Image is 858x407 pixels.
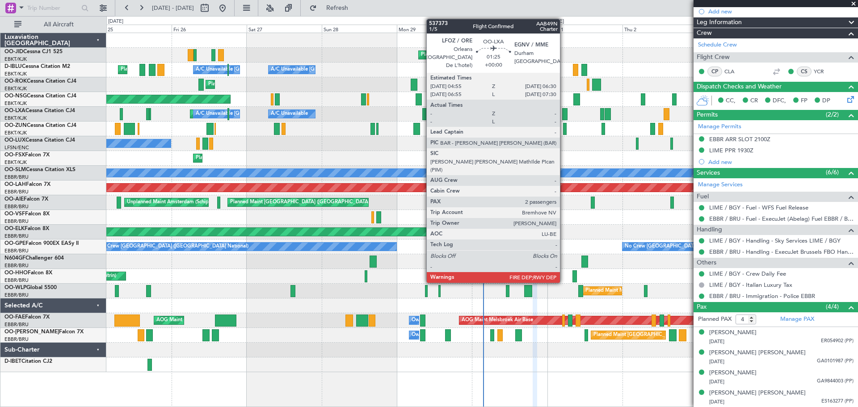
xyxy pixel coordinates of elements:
input: Trip Number [27,1,79,15]
span: OO-[PERSON_NAME] [4,329,59,335]
a: EBBR / BRU - Fuel - ExecuJet (Abelag) Fuel EBBR / BRU [709,215,854,222]
a: D-IBETCitation CJ2 [4,359,52,364]
div: Planned Maint Kortrijk-[GEOGRAPHIC_DATA] [193,107,297,121]
span: OO-FAE [4,315,25,320]
a: OO-FSXFalcon 7X [4,152,50,158]
span: OO-GPE [4,241,25,246]
a: EBBR/BRU [4,292,29,298]
span: OO-JID [4,49,23,55]
a: OO-WLPGlobal 5500 [4,285,57,290]
div: [PERSON_NAME] [709,369,757,378]
span: OO-VSF [4,211,25,217]
span: OO-LAH [4,182,26,187]
a: EBKT/KJK [4,159,27,166]
div: Planned Maint Kortrijk-[GEOGRAPHIC_DATA] [196,151,300,165]
a: EBBR/BRU [4,233,29,239]
div: CS [797,67,812,76]
div: Planned Maint Nice ([GEOGRAPHIC_DATA]) [121,63,220,76]
div: Sat 27 [247,25,322,33]
span: GA9844003 (PP) [817,378,854,385]
div: [DATE] [549,18,564,25]
div: Wed 1 [547,25,622,33]
a: LIME / BGY - Crew Daily Fee [709,270,786,277]
span: (6/6) [826,168,839,177]
span: (4/4) [826,302,839,311]
span: [DATE] [709,399,724,405]
span: Others [697,258,716,268]
span: (2/2) [826,110,839,119]
span: OO-ROK [4,79,27,84]
div: Planned Maint Milan (Linate) [585,284,650,298]
span: OO-WLP [4,285,26,290]
span: Permits [697,110,718,120]
a: OO-LUXCessna Citation CJ4 [4,138,75,143]
div: [DATE] [108,18,123,25]
span: FP [801,97,808,105]
span: [DATE] [709,378,724,385]
div: CP [707,67,722,76]
a: D-IBLUCessna Citation M2 [4,64,70,69]
div: AOG Maint [US_STATE] ([GEOGRAPHIC_DATA]) [156,314,265,327]
span: Dispatch Checks and Weather [697,82,782,92]
a: EBKT/KJK [4,56,27,63]
div: Unplanned Maint Amsterdam (Schiphol) [127,196,217,209]
a: EBBR / BRU - Handling - ExecuJet Brussels FBO Handling Abelag [709,248,854,256]
span: ES163277 (PP) [821,398,854,405]
span: OO-AIE [4,197,24,202]
span: N604GF [4,256,25,261]
span: [DATE] - [DATE] [152,4,194,12]
div: Mon 29 [397,25,472,33]
div: No Crew [GEOGRAPHIC_DATA] ([GEOGRAPHIC_DATA] National) [99,240,248,253]
div: [PERSON_NAME] [PERSON_NAME] [709,348,806,357]
a: OO-GPEFalcon 900EX EASy II [4,241,79,246]
span: [DATE] [709,338,724,345]
a: EBBR / BRU - Immigration - Police EBBR [709,292,815,300]
a: OO-[PERSON_NAME]Falcon 7X [4,329,84,335]
span: Refresh [319,5,356,11]
div: A/C Unavailable [GEOGRAPHIC_DATA] ([GEOGRAPHIC_DATA] National) [196,107,362,121]
div: Add new [708,158,854,166]
div: A/C Unavailable [GEOGRAPHIC_DATA]-[GEOGRAPHIC_DATA] [271,63,413,76]
div: LIME PPR 1930Z [709,147,753,154]
div: Planned Maint Kortrijk-[GEOGRAPHIC_DATA] [421,48,525,62]
div: AOG Maint Kortrijk-[GEOGRAPHIC_DATA] [454,78,551,91]
a: EBBR/BRU [4,174,29,180]
a: EBKT/KJK [4,100,27,107]
span: OO-ELK [4,226,25,231]
a: EBBR/BRU [4,248,29,254]
span: D-IBET [4,359,21,364]
a: OO-ROKCessna Citation CJ4 [4,79,76,84]
div: A/C Unavailable [GEOGRAPHIC_DATA] ([GEOGRAPHIC_DATA] National) [196,63,362,76]
a: Manage PAX [780,315,814,324]
div: Thu 25 [97,25,172,33]
div: Owner Melsbroek Air Base [412,328,472,342]
a: EBBR/BRU [4,336,29,343]
div: Planned Maint [GEOGRAPHIC_DATA] ([GEOGRAPHIC_DATA] National) [593,328,755,342]
div: EBBR ARR SLOT 2100Z [709,135,770,143]
button: All Aircraft [10,17,97,32]
button: Refresh [305,1,359,15]
div: A/C Unavailable [271,107,308,121]
span: Services [697,168,720,178]
span: OO-NSG [4,93,27,99]
a: OO-VSFFalcon 8X [4,211,50,217]
a: CLA [724,67,744,76]
a: Schedule Crew [698,41,737,50]
a: EBBR/BRU [4,218,29,225]
a: EBKT/KJK [4,71,27,77]
a: Manage Permits [698,122,741,131]
a: OO-AIEFalcon 7X [4,197,48,202]
div: Planned Maint [GEOGRAPHIC_DATA] ([GEOGRAPHIC_DATA]) [230,196,371,209]
a: OO-LXACessna Citation CJ4 [4,108,75,113]
a: EBBR/BRU [4,262,29,269]
span: Handling [697,225,722,235]
div: Tue 30 [472,25,547,33]
span: Pax [697,302,707,312]
a: OO-FAEFalcon 7X [4,315,50,320]
a: LIME / BGY - Fuel - WFS Fuel Release [709,204,808,211]
span: Crew [697,28,712,38]
span: Fuel [697,192,709,202]
a: EBKT/KJK [4,130,27,136]
div: Add new [708,8,854,15]
span: OO-FSX [4,152,25,158]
